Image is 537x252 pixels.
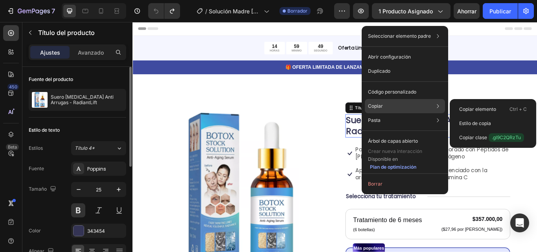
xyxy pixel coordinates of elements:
[38,28,123,37] p: Título del producto
[3,3,59,19] button: 7
[185,25,197,32] div: 59
[29,145,43,151] font: Estilos
[249,108,434,134] font: Suero [MEDICAL_DATA] Anti Arrugas - RadiantLift
[51,94,115,105] font: Suero [MEDICAL_DATA] Anti Arrugas - RadiantLift
[459,120,491,126] font: Estilo de copia
[160,25,171,32] div: 14
[8,144,17,150] font: Beta
[365,177,445,191] button: Borrar
[358,169,414,186] font: Potenciado con la vitamina C
[29,127,60,133] font: Estilo de texto
[457,8,476,15] font: Ahorrar
[132,22,537,252] iframe: Área de diseño
[78,49,104,56] font: Avanzado
[459,134,487,140] font: Copiar clase
[51,7,55,15] font: 7
[71,141,126,155] button: Título 4*
[368,148,422,154] font: Crear nueva interacción
[29,186,47,192] font: Tamaño
[148,3,180,19] div: Deshacer/Rehacer
[287,93,366,101] font: Más de 122.000 mujeres felices
[370,163,417,171] button: Plan de optimización
[75,145,95,151] font: Título 4*
[211,25,227,32] div: 49
[368,138,418,144] font: Árbol de capas abierto
[483,3,518,19] button: Publicar
[160,32,171,35] font: HORAS
[368,181,383,187] font: Borrar
[29,76,73,82] font: Fuente del producto
[29,228,41,234] font: Color
[87,228,105,234] font: 343454
[370,164,416,170] font: Plan de optimización
[38,29,95,37] font: Título del producto
[372,3,451,19] button: 1 producto asignado
[259,97,301,103] font: Título del producto
[368,156,398,162] font: Disponible en
[260,144,312,162] font: Potenciado con [PERSON_NAME]
[368,54,411,60] font: Abrir configuración
[287,8,307,14] font: Borrador
[459,106,496,112] font: Copiar elemento
[40,49,60,56] font: Ajustes
[87,166,106,172] font: Poppins
[368,117,381,123] font: Pasta
[492,134,521,140] font: .gl9C2QRzTu
[489,8,511,15] font: Publicar
[360,239,431,245] font: ($27,96 por [PERSON_NAME])
[257,239,282,245] font: (6 botellas)
[257,227,337,235] font: Tratamiento de 6 meses
[510,213,529,232] div: Abrir Intercom Messenger
[205,8,207,15] font: /
[368,103,383,109] font: Copiar
[368,89,416,95] font: Código personalizado
[185,32,197,35] font: MÍNIMO
[368,33,431,39] font: Seleccionar elemento padre
[249,199,330,208] font: Selecciona tu tratamiento
[32,92,48,108] img: imagen de característica del producto
[239,26,351,34] font: Oferta Limitada: 30% OFF + ENVIO GRATIS
[9,84,17,90] font: 450
[260,169,337,186] font: Apunta a la reducción de arrugas y líneas finas.
[379,8,433,15] font: 1 producto asignado
[358,144,438,162] font: Mejorado con Péptidos de Colágeno
[396,226,431,233] font: $357.000,00
[509,106,527,112] font: Ctrl + C
[211,32,227,35] font: SEGUNDO
[178,50,294,56] font: 🎁 OFERTA LIMITADA DE LANZAMIENTO 🎁
[454,3,480,19] button: Ahorrar
[368,68,390,74] font: Duplicado
[209,8,260,31] font: Solución Madre [MEDICAL_DATA] Suero Antiarrugas
[29,166,44,171] font: Fuente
